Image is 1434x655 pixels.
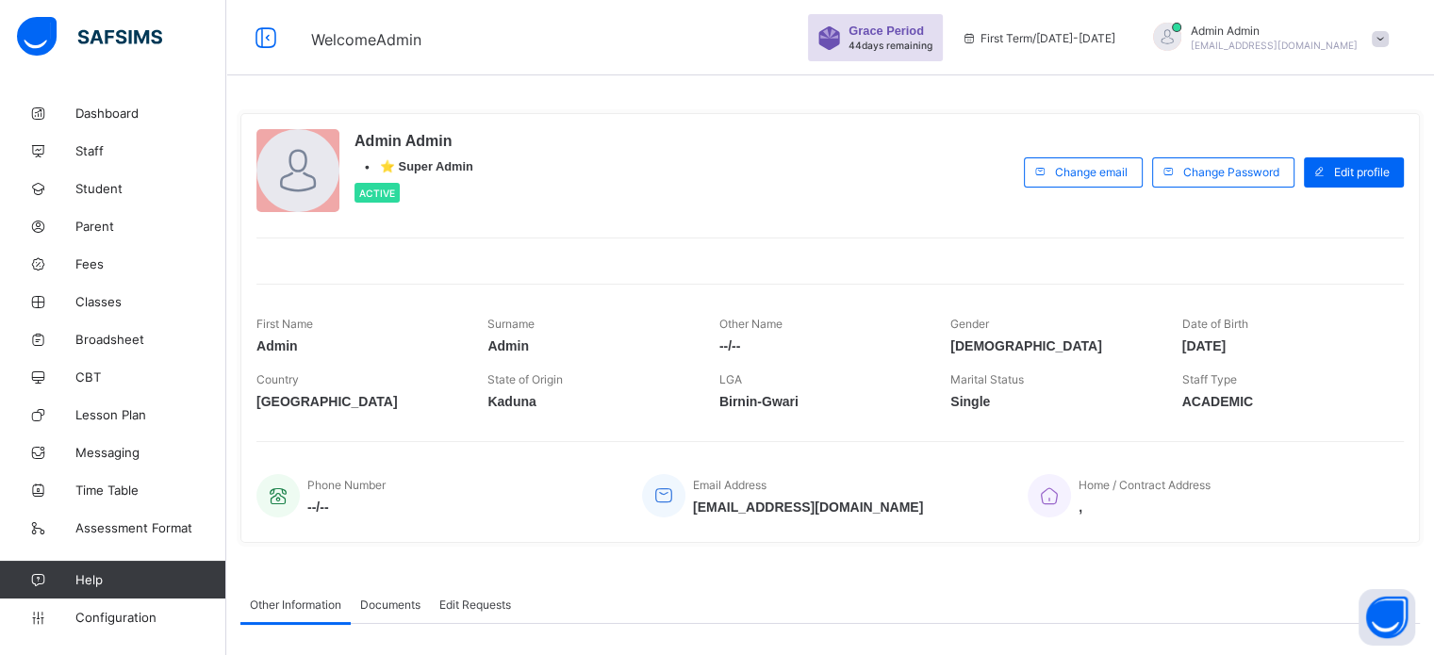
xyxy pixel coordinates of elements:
span: Country [256,372,299,386]
span: [DEMOGRAPHIC_DATA] [950,338,1153,353]
span: Admin [256,338,459,353]
span: Other Name [719,317,783,331]
span: Email Address [693,478,766,492]
span: , [1079,499,1211,515]
span: 44 days remaining [849,40,932,51]
span: Edit Requests [439,598,511,612]
span: Documents [360,598,420,612]
span: Edit profile [1334,165,1390,179]
span: --/-- [307,499,386,515]
span: Phone Number [307,478,386,492]
span: Welcome Admin [311,30,421,49]
button: Open asap [1359,589,1415,646]
span: ACADEMIC [1182,394,1385,409]
span: CBT [75,369,226,385]
span: Configuration [75,610,225,625]
span: Active [359,188,395,199]
span: Lesson Plan [75,407,226,422]
span: Time Table [75,483,226,498]
span: Messaging [75,445,226,460]
img: sticker-purple.71386a28dfed39d6af7621340158ba97.svg [817,26,841,50]
span: Fees [75,256,226,271]
div: • [354,159,473,173]
div: AdminAdmin [1134,23,1398,54]
span: Admin Admin [354,133,473,150]
span: Staff [75,143,226,158]
span: [EMAIL_ADDRESS][DOMAIN_NAME] [693,499,923,515]
span: Kaduna [487,394,690,409]
span: Birnin-Gwari [719,394,922,409]
span: Parent [75,219,226,234]
span: Broadsheet [75,332,226,347]
span: Home / Contract Address [1079,478,1211,492]
span: Date of Birth [1182,317,1248,331]
span: [DATE] [1182,338,1385,353]
span: Marital Status [950,372,1024,386]
img: safsims [17,17,162,57]
span: Assessment Format [75,520,226,535]
span: Staff Type [1182,372,1237,386]
span: First Name [256,317,313,331]
span: Admin [487,338,690,353]
span: State of Origin [487,372,563,386]
span: Gender [950,317,989,331]
span: session/term information [962,31,1115,45]
span: Change email [1055,165,1128,179]
span: Dashboard [75,106,226,121]
span: Grace Period [849,24,924,38]
span: Student [75,181,226,196]
span: Single [950,394,1153,409]
span: Other Information [250,598,341,612]
span: Change Password [1183,165,1279,179]
span: Surname [487,317,535,331]
span: --/-- [719,338,922,353]
span: Classes [75,294,226,309]
span: [EMAIL_ADDRESS][DOMAIN_NAME] [1191,40,1358,51]
span: [GEOGRAPHIC_DATA] [256,394,459,409]
span: Help [75,572,225,587]
span: Admin Admin [1191,24,1358,38]
span: ⭐ Super Admin [380,159,473,173]
span: LGA [719,372,742,386]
